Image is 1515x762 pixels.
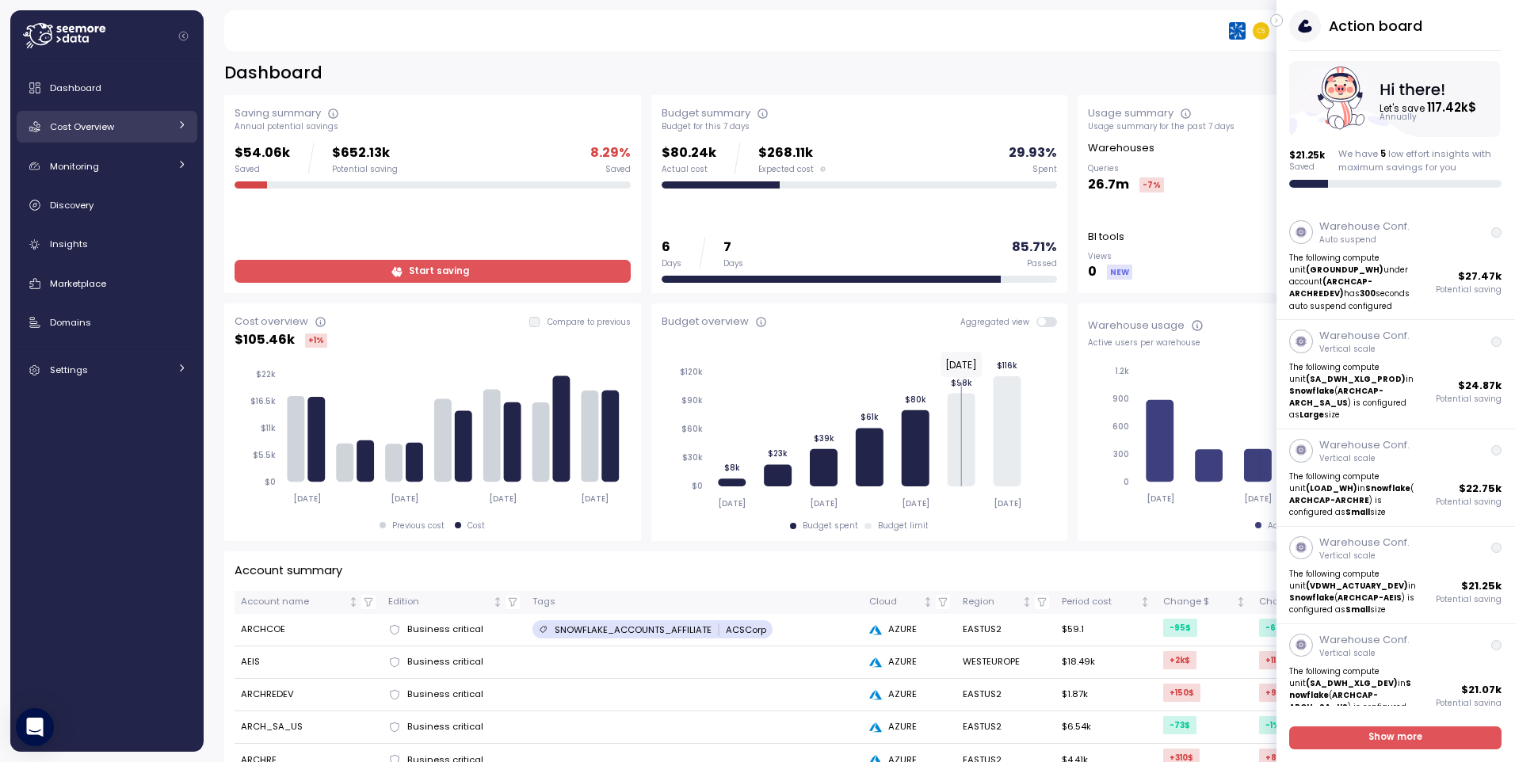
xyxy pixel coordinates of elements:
strong: Small [1346,507,1371,517]
img: 30f31bb3582bac9e5ca6f973bf708204 [1253,22,1269,39]
div: Annual potential savings [235,121,631,132]
div: Change % [1259,595,1331,609]
strong: Snowflake [1366,483,1411,493]
tspan: [DATE] [810,498,838,509]
a: Start saving [235,260,631,283]
a: Cost Overview [17,111,197,143]
p: Queries [1088,163,1164,174]
div: Warehouse usage [1088,318,1185,333]
div: Not sorted [1021,596,1032,608]
span: Monitoring [50,160,99,173]
strong: ARCHCAP-AEIS [1338,592,1402,603]
span: Cost Overview [50,120,114,133]
strong: (LOAD_WH) [1307,483,1358,493]
div: Not sorted [1139,596,1151,608]
tspan: [DATE] [1147,493,1174,504]
p: $54.06k [235,143,290,164]
div: Not sorted [922,596,933,608]
span: Aggregated view [960,317,1037,327]
tspan: 300 [1114,449,1130,459]
div: Previous cost [392,520,445,531]
strong: (GROUNDUP_WH) [1307,265,1384,275]
p: 85.71 % [1012,237,1057,258]
div: AZURE [869,623,950,637]
td: WESTEUROPE [956,646,1055,679]
div: Spent [1032,164,1057,175]
p: Warehouse Conf. [1319,535,1410,551]
div: +1 % [305,333,327,348]
p: Potential saving [1437,284,1502,295]
div: Not sorted [1235,596,1246,608]
tspan: [DATE] [901,498,929,509]
div: -7 % [1139,177,1164,192]
strong: ARCHCAP-ARCH_SA_US [1290,386,1384,408]
span: Business critical [407,688,483,702]
span: Business critical [407,655,483,669]
a: Domains [17,307,197,338]
div: Budget limit [878,520,929,531]
a: Warehouse Conf.Auto suspendThe following compute unit(GROUNDUP_WH)under account(ARCHCAP-ARCHREDEV... [1276,211,1515,320]
div: Budget for this 7 days [662,121,1058,132]
div: AZURE [869,688,950,702]
p: 7 [723,237,743,258]
a: Warehouse Conf.Vertical scaleThe following compute unit(SA_DWH_XLG_PROD)inSnowflake(ARCHCAP-ARCH_... [1276,320,1515,429]
p: Auto suspend [1319,234,1410,246]
span: Expected cost [758,164,814,175]
td: $59.1 [1055,614,1157,646]
text: [DATE] [945,358,977,371]
a: Settings [17,354,197,386]
tspan: $5.5k [253,450,276,460]
p: $ 24.87k [1459,378,1502,394]
tspan: [DATE] [582,493,609,504]
div: Budget overview [662,314,749,330]
span: Domains [50,316,91,329]
div: -1 % [1259,716,1287,734]
tspan: [DATE] [718,498,746,509]
tspan: $90k [681,395,703,406]
div: Saved [235,164,290,175]
span: Dashboard [50,82,101,94]
p: 6 [662,237,681,258]
p: The following compute unit in ( ) is configured as size [1290,568,1418,615]
tspan: $116k [996,360,1017,371]
div: -62 % [1259,619,1295,637]
tspan: $60k [681,424,703,434]
div: Actual cost [662,164,716,175]
tspan: 117.42k $ [1429,99,1478,116]
p: ACSCorp [726,623,766,636]
td: ARCH_SA_US [235,711,382,744]
a: Monitoring [17,150,197,182]
p: Potential saving [1437,698,1502,709]
td: EASTUS2 [956,711,1055,744]
p: Views [1088,251,1132,262]
tspan: $22k [256,369,276,379]
tspan: $80k [904,394,925,404]
div: Open Intercom Messenger [16,708,54,746]
tspan: $39k [813,432,834,443]
div: Active users per warehouse [1088,337,1484,349]
td: $1.87k [1055,679,1157,711]
strong: (SA_DWH_XLG_DEV) [1307,678,1399,688]
span: Insights [50,238,88,250]
td: EASTUS2 [956,614,1055,646]
strong: (SA_DWH_XLG_PROD) [1307,374,1406,384]
th: Change %Not sorted [1253,591,1351,614]
p: 8.29 % [590,143,631,164]
img: 68790ce639d2d68da1992664.PNG [1229,22,1246,39]
strong: ARCHCAP-ARCH_SA_US [1290,690,1379,712]
span: Settings [50,364,88,376]
div: -95 $ [1163,619,1197,637]
div: Saved [605,164,631,175]
a: Warehouse Conf.Vertical scaleThe following compute unit(SA_DWH_XLG_DEV)inSnowflake(ARCHCAP-ARCH_S... [1276,624,1515,733]
tspan: $120k [680,367,703,377]
p: $652.13k [332,143,398,164]
div: -73 $ [1163,716,1196,734]
p: Vertical scale [1319,551,1410,562]
p: Saved [1290,162,1326,173]
strong: Snowflake [1290,386,1335,396]
a: Warehouse Conf.Vertical scaleThe following compute unit(VDWH_ACTUARY_DEV)inSnowflake(ARCHCAP-AEIS... [1276,527,1515,624]
p: BI tools [1088,229,1124,245]
p: Warehouses [1088,140,1154,156]
th: Period costNot sorted [1055,591,1157,614]
tspan: $61k [860,412,878,422]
